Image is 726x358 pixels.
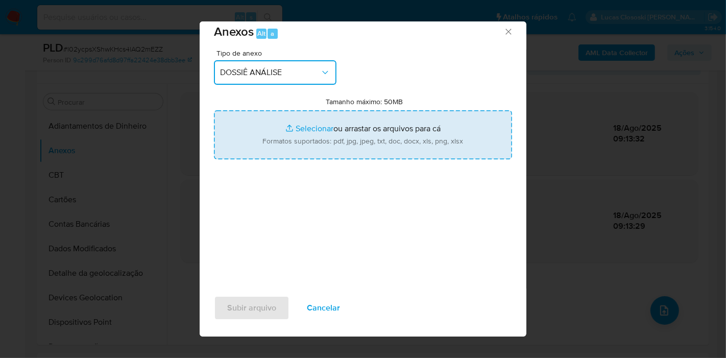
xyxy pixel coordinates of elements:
[326,97,403,106] label: Tamanho máximo: 50MB
[503,27,513,36] button: Fechar
[214,22,254,40] span: Anexos
[220,67,320,78] span: DOSSIÊ ANÁLISE
[257,29,265,38] span: Alt
[294,296,353,320] button: Cancelar
[216,50,339,57] span: Tipo de anexo
[214,60,336,85] button: DOSSIÊ ANÁLISE
[271,29,274,38] span: a
[307,297,340,319] span: Cancelar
